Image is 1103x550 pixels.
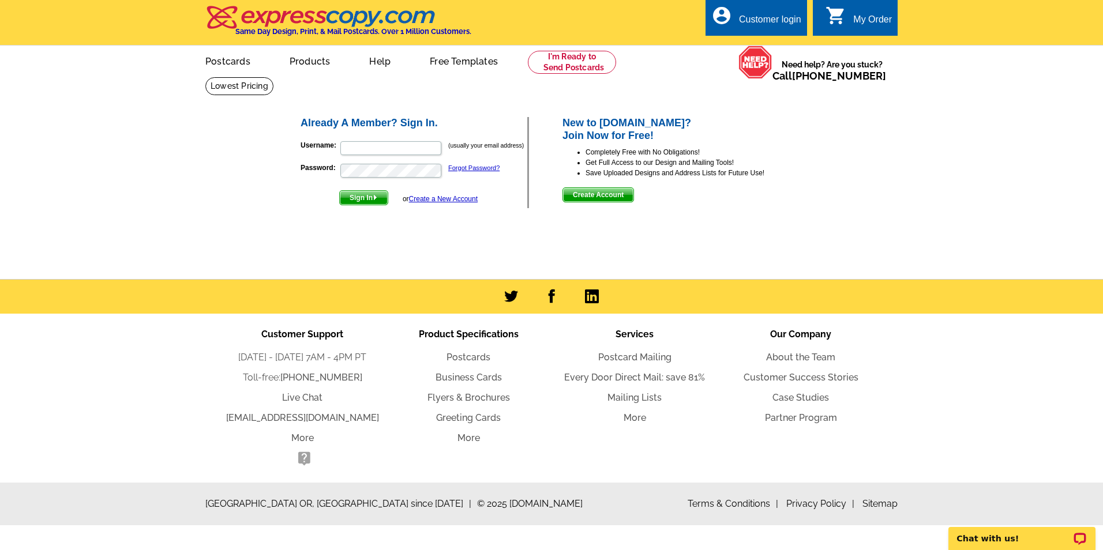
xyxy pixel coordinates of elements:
a: Every Door Direct Mail: save 81% [564,372,705,383]
a: Partner Program [765,412,837,423]
h2: Already A Member? Sign In. [301,117,527,130]
label: Password: [301,163,339,173]
a: Case Studies [772,392,829,403]
a: Free Templates [411,47,516,74]
a: Flyers & Brochures [427,392,510,403]
a: More [291,432,314,443]
a: Postcards [187,47,269,74]
a: Create a New Account [409,195,478,203]
small: (usually your email address) [448,142,524,149]
div: or [403,194,478,204]
iframe: LiveChat chat widget [941,514,1103,550]
a: Live Chat [282,392,322,403]
span: Product Specifications [419,329,519,340]
li: [DATE] - [DATE] 7AM - 4PM PT [219,351,385,364]
a: About the Team [766,352,835,363]
i: account_circle [711,5,732,26]
a: Business Cards [436,372,502,383]
a: Postcards [447,352,490,363]
a: [PHONE_NUMBER] [280,372,362,383]
a: [PHONE_NUMBER] [792,70,886,82]
li: Save Uploaded Designs and Address Lists for Future Use! [586,168,804,178]
img: help [738,46,772,79]
a: More [624,412,646,423]
a: Terms & Conditions [688,498,778,509]
a: Same Day Design, Print, & Mail Postcards. Over 1 Million Customers. [205,14,471,36]
span: Services [616,329,654,340]
li: Get Full Access to our Design and Mailing Tools! [586,157,804,168]
span: [GEOGRAPHIC_DATA] OR, [GEOGRAPHIC_DATA] since [DATE] [205,497,471,511]
span: Customer Support [261,329,343,340]
button: Create Account [562,187,634,202]
span: Our Company [770,329,831,340]
a: [EMAIL_ADDRESS][DOMAIN_NAME] [226,412,379,423]
label: Username: [301,140,339,150]
img: button-next-arrow-white.png [373,195,378,200]
a: Customer Success Stories [744,372,858,383]
button: Sign In [339,190,388,205]
a: Postcard Mailing [598,352,671,363]
a: Mailing Lists [607,392,662,403]
a: More [457,432,480,443]
a: Forgot Password? [448,164,500,171]
a: Help [351,47,409,74]
h4: Same Day Design, Print, & Mail Postcards. Over 1 Million Customers. [235,27,471,36]
a: Privacy Policy [786,498,854,509]
span: Create Account [563,188,633,202]
li: Toll-free: [219,371,385,385]
a: Greeting Cards [436,412,501,423]
span: Need help? Are you stuck? [772,59,892,82]
div: Customer login [739,14,801,31]
span: © 2025 [DOMAIN_NAME] [477,497,583,511]
a: Sitemap [862,498,898,509]
h2: New to [DOMAIN_NAME]? Join Now for Free! [562,117,804,142]
li: Completely Free with No Obligations! [586,147,804,157]
i: shopping_cart [826,5,846,26]
a: account_circle Customer login [711,13,801,27]
span: Sign In [340,191,388,205]
a: Products [271,47,349,74]
span: Call [772,70,886,82]
div: My Order [853,14,892,31]
a: shopping_cart My Order [826,13,892,27]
